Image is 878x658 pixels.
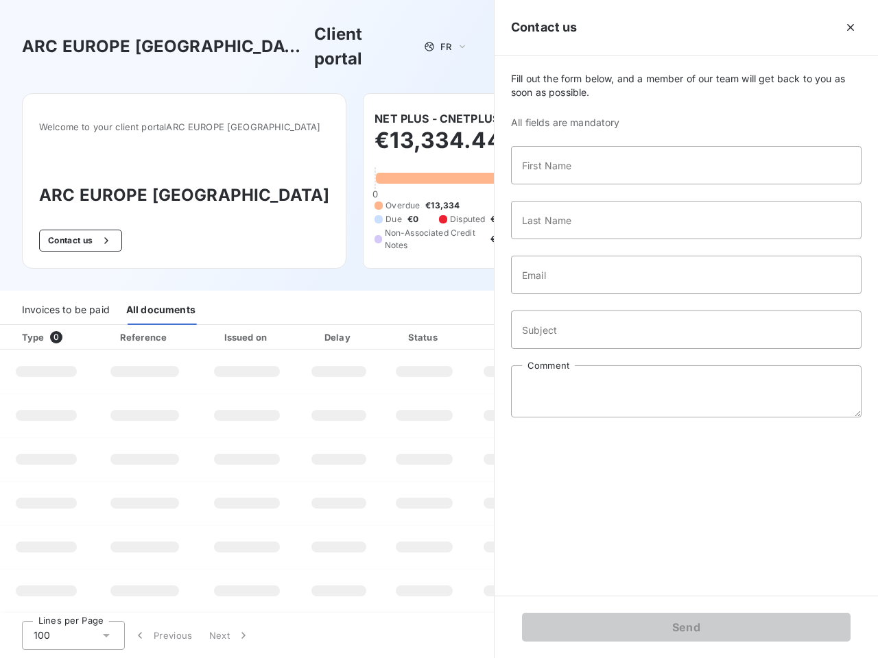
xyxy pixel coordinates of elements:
[425,199,460,212] span: €13,334
[385,199,420,212] span: Overdue
[39,121,329,132] span: Welcome to your client portal ARC EUROPE [GEOGRAPHIC_DATA]
[314,22,414,71] h3: Client portal
[511,310,862,349] input: placeholder
[39,183,329,208] h3: ARC EUROPE [GEOGRAPHIC_DATA]
[126,296,195,325] div: All documents
[50,331,62,343] span: 0
[372,188,378,199] span: 0
[39,230,122,252] button: Contact us
[407,213,418,226] span: €0
[300,330,378,344] div: Delay
[490,233,501,245] span: €0
[375,127,502,168] h2: €13,334.44
[511,201,862,239] input: placeholder
[385,213,401,226] span: Due
[511,146,862,184] input: placeholder
[34,629,50,642] span: 100
[511,256,862,294] input: placeholder
[201,621,259,650] button: Next
[22,34,309,59] h3: ARC EUROPE [GEOGRAPHIC_DATA]
[450,213,485,226] span: Disputed
[471,330,558,344] div: Amount
[120,332,167,343] div: Reference
[511,18,578,37] h5: Contact us
[22,296,110,325] div: Invoices to be paid
[511,116,862,130] span: All fields are mandatory
[385,227,486,252] span: Non-Associated Credit Notes
[511,72,862,99] span: Fill out the form below, and a member of our team will get back to you as soon as possible.
[375,110,499,127] h6: NET PLUS - CNETPLUS
[383,330,465,344] div: Status
[200,330,294,344] div: Issued on
[440,41,451,52] span: FR
[125,621,201,650] button: Previous
[490,213,501,226] span: €0
[14,330,90,344] div: Type
[522,613,851,642] button: Send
